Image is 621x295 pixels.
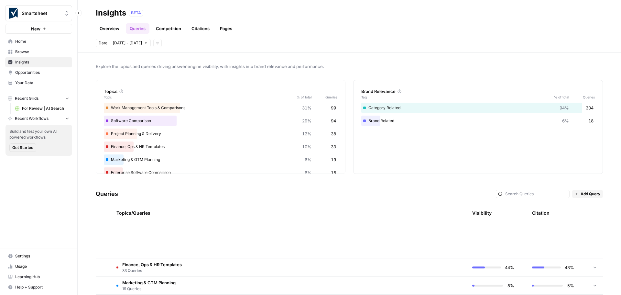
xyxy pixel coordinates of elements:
span: % of total [550,95,569,100]
a: Insights [5,57,72,67]
input: Search Queries [505,191,567,197]
div: Category Related [361,103,595,113]
span: Help + Support [15,284,69,290]
div: BETA [129,10,143,16]
span: 44% [505,264,514,271]
div: Brand Related [361,116,595,126]
a: Your Data [5,78,72,88]
span: 19 Queries [122,286,176,292]
span: Marketing & GTM Planning [122,279,176,286]
span: Your Data [15,80,69,86]
span: Add Query [581,191,600,197]
span: Insights [15,59,69,65]
div: Citation [532,204,550,222]
span: 19 [331,156,336,163]
a: Pages [216,23,236,34]
span: % of total [292,95,311,100]
div: Brand Relevance [361,88,595,95]
span: 33 [331,143,336,150]
a: Opportunities [5,67,72,78]
button: Help + Support [5,282,72,292]
span: 18 [331,169,336,176]
div: Finance, Ops & HR Templates [104,142,337,152]
span: Get Started [12,145,33,151]
span: Learning Hub [15,274,69,280]
span: 10% [302,143,311,150]
a: Home [5,36,72,47]
span: 99 [331,105,336,111]
span: 94 [331,118,336,124]
a: Settings [5,251,72,261]
span: 304 [586,105,594,111]
span: 29% [302,118,311,124]
div: Enterprise Software Comparison [104,167,337,178]
div: Insights [96,8,126,18]
div: Topics [104,88,337,95]
span: 94% [560,105,569,111]
span: Explore the topics and queries driving answer engine visibility, with insights into brand relevan... [96,63,603,70]
img: Smartsheet Logo [7,7,19,19]
span: 31% [302,105,311,111]
button: Recent Grids [5,94,72,103]
span: Settings [15,253,69,259]
a: Overview [96,23,123,34]
span: Smartsheet [22,10,61,17]
span: 18 [588,118,594,124]
a: Citations [188,23,213,34]
span: Browse [15,49,69,55]
span: Topic [104,95,292,100]
span: Usage [15,264,69,269]
span: 38 [331,130,336,137]
span: 8% [507,282,514,289]
button: New [5,24,72,34]
a: Competition [152,23,185,34]
span: 6% [562,118,569,124]
a: Browse [5,47,72,57]
span: 43% [565,264,574,271]
div: Visibility [472,210,492,216]
span: Date [99,40,107,46]
span: Recent Grids [15,96,38,101]
span: 33 Queries [122,268,182,274]
h3: Queries [96,189,118,199]
span: Build and test your own AI powered workflows [9,129,68,140]
span: New [31,26,40,32]
button: Workspace: Smartsheet [5,5,72,21]
div: Marketing & GTM Planning [104,154,337,165]
span: Opportunities [15,70,69,75]
span: 5% [567,282,574,289]
span: [DATE] - [DATE] [113,40,142,46]
a: For Review | AI Search [12,103,72,114]
span: 6% [305,169,311,176]
div: Topics/Queries [116,204,400,222]
div: Project Planning & Delivery [104,129,337,139]
span: 12% [302,130,311,137]
span: Home [15,39,69,44]
a: Queries [126,23,149,34]
div: Software Comparison [104,116,337,126]
button: [DATE] - [DATE] [110,39,151,47]
button: Recent Workflows [5,114,72,123]
span: Recent Workflows [15,116,49,121]
a: Usage [5,261,72,272]
span: Finance, Ops & HR Templates [122,261,182,268]
span: Tag [361,95,550,100]
span: Queries [311,95,337,100]
span: Queries [569,95,595,100]
span: 6% [305,156,311,163]
span: For Review | AI Search [22,106,69,111]
a: Learning Hub [5,272,72,282]
button: Get Started [9,143,36,152]
button: Add Query [572,190,603,198]
div: Work Management Tools & Comparisons [104,103,337,113]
